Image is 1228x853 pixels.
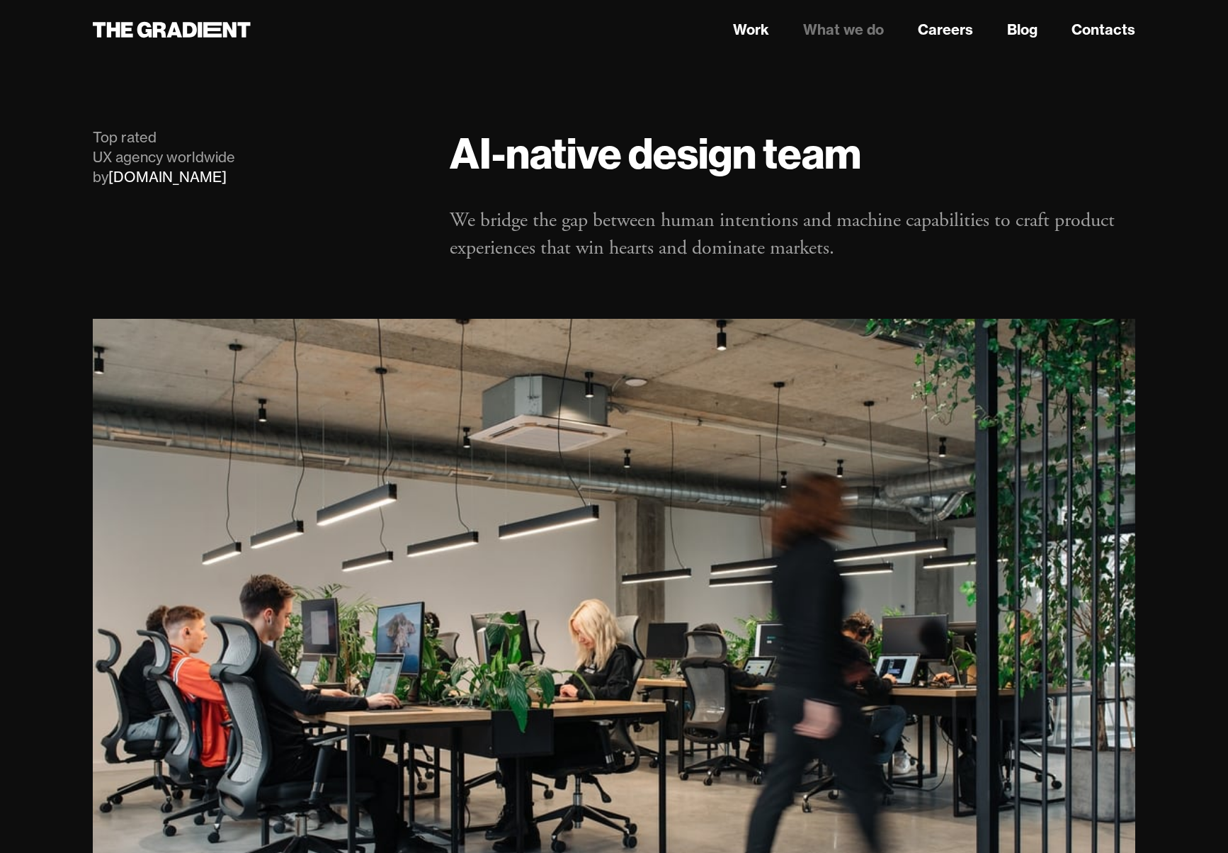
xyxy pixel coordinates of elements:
[733,19,769,40] a: Work
[450,207,1135,262] p: We bridge the gap between human intentions and machine capabilities to craft product experiences ...
[1007,19,1037,40] a: Blog
[1071,19,1135,40] a: Contacts
[93,128,421,187] div: Top rated UX agency worldwide by
[803,19,884,40] a: What we do
[450,128,1135,179] h1: AI-native design team
[918,19,973,40] a: Careers
[108,168,227,186] a: [DOMAIN_NAME]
